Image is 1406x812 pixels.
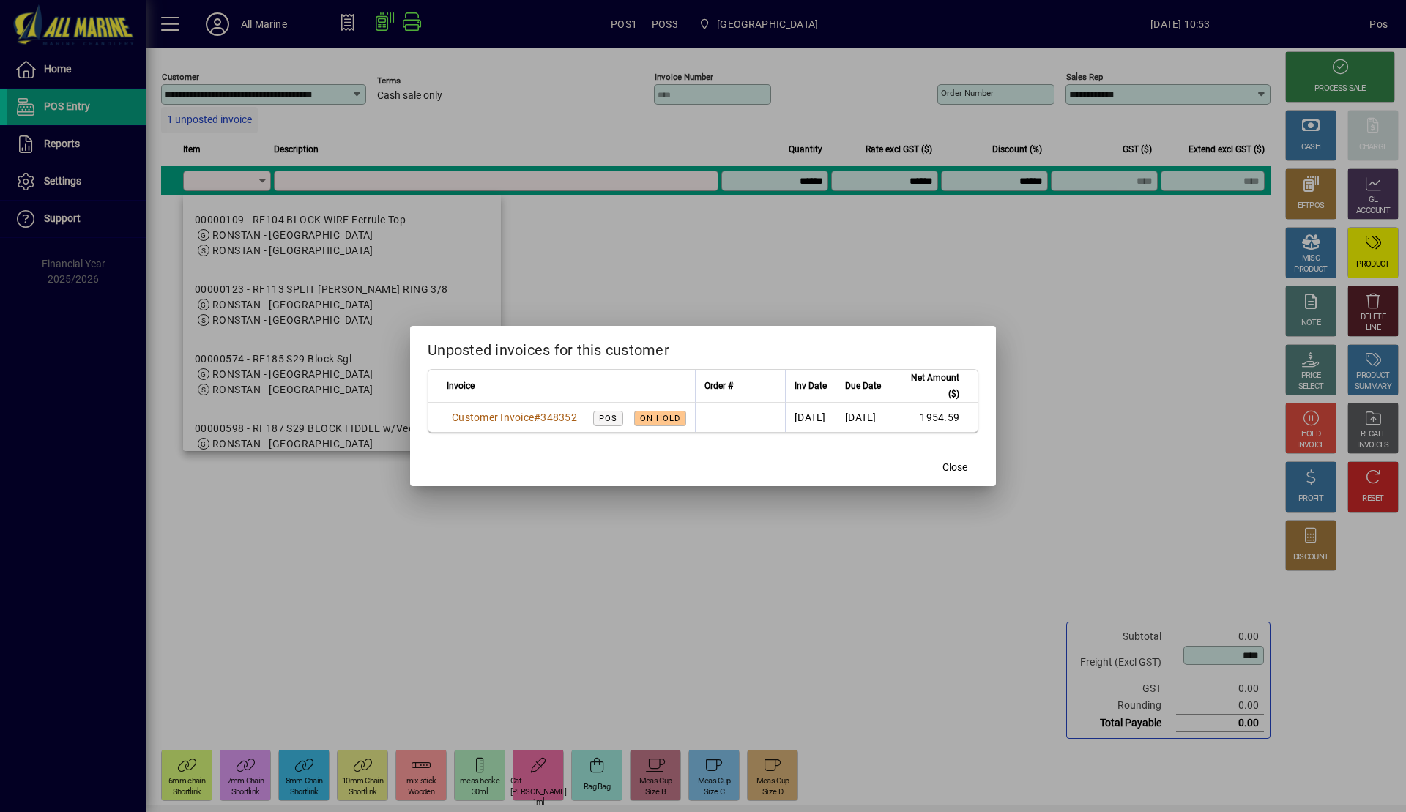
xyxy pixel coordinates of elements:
td: [DATE] [836,403,890,432]
td: [DATE] [785,403,836,432]
span: Net Amount ($) [899,370,959,402]
span: POS [599,414,617,423]
span: On hold [640,414,680,423]
a: Customer Invoice#348352 [447,409,582,425]
span: 348352 [540,411,577,423]
button: Close [931,454,978,480]
h2: Unposted invoices for this customer [410,326,996,368]
span: # [534,411,540,423]
span: Customer Invoice [452,411,534,423]
span: Close [942,460,967,475]
span: Order # [704,378,733,394]
td: 1954.59 [890,403,978,432]
span: Due Date [845,378,881,394]
span: Inv Date [795,378,827,394]
span: Invoice [447,378,475,394]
